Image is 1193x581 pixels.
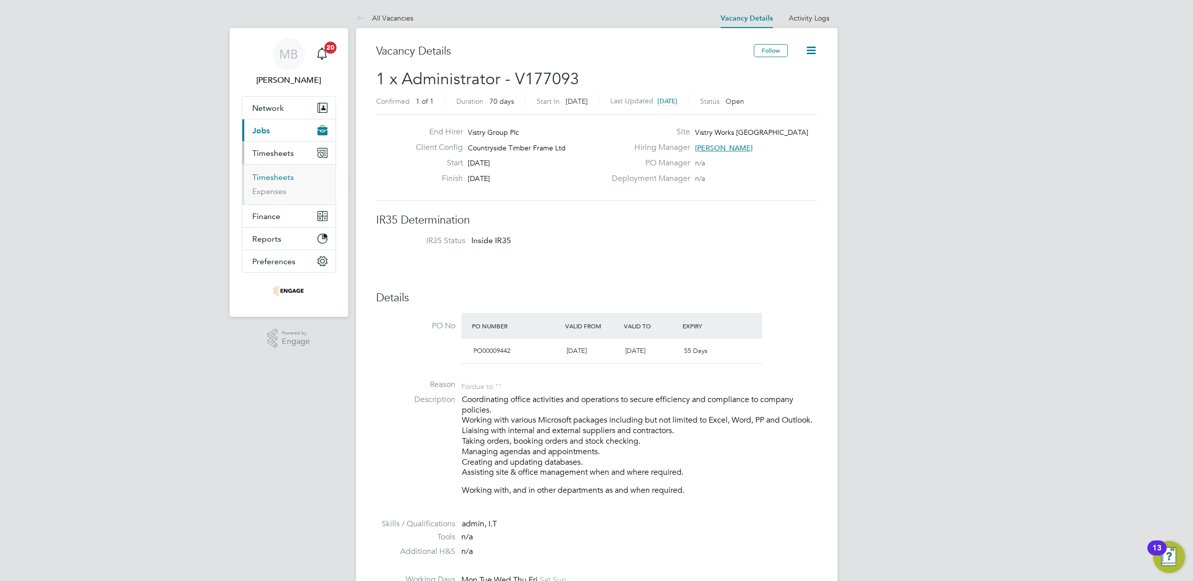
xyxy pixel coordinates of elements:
span: Jobs [252,126,270,135]
a: Activity Logs [789,14,829,23]
span: Countryside Timber Frame Ltd [468,143,566,152]
div: For due to "" [461,379,502,391]
a: All Vacancies [356,14,413,23]
a: Timesheets [252,172,294,182]
label: PO Manager [605,158,690,168]
label: Site [605,127,690,137]
div: Expiry [680,317,739,335]
label: Finish [408,173,463,184]
div: PO Number [469,317,563,335]
a: Go to home page [242,283,336,299]
span: [DATE] [625,346,645,355]
span: [PERSON_NAME] [695,143,752,152]
label: IR35 Status [386,236,465,246]
div: admin, I.T [462,519,817,529]
button: Preferences [242,250,335,272]
div: Timesheets [242,164,335,205]
img: seniorsalmon-logo-retina.png [273,283,303,299]
div: Valid To [621,317,680,335]
label: Reason [376,379,455,390]
span: [DATE] [566,97,588,106]
label: Client Config [408,142,463,153]
span: PO00009442 [473,346,510,355]
span: Vistry Group Plc [468,128,519,137]
span: Mark Beastall [242,74,336,86]
span: 1 of 1 [416,97,434,106]
label: Deployment Manager [605,173,690,184]
label: Hiring Manager [605,142,690,153]
label: Description [376,395,455,405]
a: MB[PERSON_NAME] [242,38,336,86]
label: Last Updated [610,96,653,105]
label: Status [700,97,720,106]
button: Jobs [242,119,335,141]
a: Expenses [252,186,286,196]
span: 20 [324,42,336,54]
span: 70 days [489,97,514,106]
button: Finance [242,205,335,227]
span: n/a [461,546,473,556]
button: Network [242,97,335,119]
button: Timesheets [242,142,335,164]
span: n/a [695,158,705,167]
div: Valid From [563,317,621,335]
span: [DATE] [567,346,587,355]
span: [DATE] [468,174,490,183]
span: MB [279,48,298,61]
span: [DATE] [657,97,677,105]
h3: IR35 Determination [376,213,817,228]
label: End Hirer [408,127,463,137]
button: Open Resource Center, 13 new notifications [1153,541,1185,573]
span: Reports [252,234,281,244]
span: Inside IR35 [471,236,511,245]
span: Powered by [282,329,310,337]
label: Confirmed [376,97,410,106]
a: Powered byEngage [267,329,310,348]
label: Start In [537,97,560,106]
span: n/a [695,174,705,183]
a: 20 [312,38,332,70]
span: [DATE] [468,158,490,167]
h3: Details [376,291,817,305]
nav: Main navigation [230,28,348,317]
button: Reports [242,228,335,250]
span: Timesheets [252,148,294,158]
span: Finance [252,212,280,221]
span: 55 Days [684,346,708,355]
h3: Vacancy Details [376,44,754,59]
label: Skills / Qualifications [376,519,455,529]
span: Preferences [252,257,295,266]
label: PO No [376,321,455,331]
span: Network [252,103,284,113]
a: Vacancy Details [721,14,773,23]
label: Additional H&S [376,546,455,557]
span: Open [726,97,744,106]
p: Working with, and in other departments as and when required. [462,485,817,496]
span: 1 x Administrator - V177093 [376,69,579,89]
label: Start [408,158,463,168]
span: Engage [282,337,310,346]
button: Follow [754,44,788,57]
span: Vistry Works [GEOGRAPHIC_DATA] [695,128,808,137]
p: Coordinating office activities and operations to secure efficiency and compliance to company poli... [462,395,817,478]
span: n/a [461,532,473,542]
label: Tools [376,532,455,542]
label: Duration [456,97,483,106]
div: 13 [1152,548,1161,561]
